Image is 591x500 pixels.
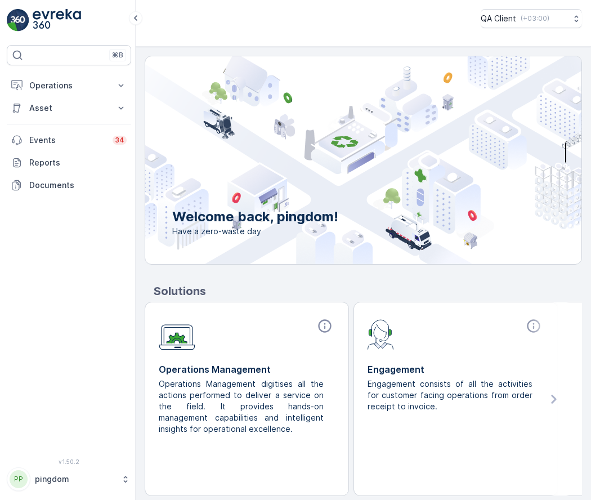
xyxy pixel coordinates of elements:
img: module-icon [159,318,195,350]
a: Events34 [7,129,131,151]
p: Asset [29,102,109,114]
p: ( +03:00 ) [521,14,549,23]
span: v 1.50.2 [7,458,131,465]
p: QA Client [481,13,516,24]
button: PPpingdom [7,467,131,491]
p: Reports [29,157,127,168]
button: Operations [7,74,131,97]
img: logo_light-DOdMpM7g.png [33,9,81,32]
p: Operations Management digitises all the actions performed to deliver a service on the field. It p... [159,378,326,435]
p: Engagement consists of all the activities for customer facing operations from order receipt to in... [368,378,535,412]
button: Asset [7,97,131,119]
p: pingdom [35,474,115,485]
a: Documents [7,174,131,197]
p: Operations Management [159,363,335,376]
img: module-icon [368,318,394,350]
p: Welcome back, pingdom! [172,208,338,226]
p: 34 [115,136,124,145]
p: Solutions [154,283,582,300]
p: Documents [29,180,127,191]
a: Reports [7,151,131,174]
span: Have a zero-waste day [172,226,338,237]
p: Engagement [368,363,544,376]
p: Events [29,135,106,146]
img: logo [7,9,29,32]
p: Operations [29,80,109,91]
div: PP [10,470,28,488]
button: QA Client(+03:00) [481,9,582,28]
img: city illustration [95,56,581,264]
p: ⌘B [112,51,123,60]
